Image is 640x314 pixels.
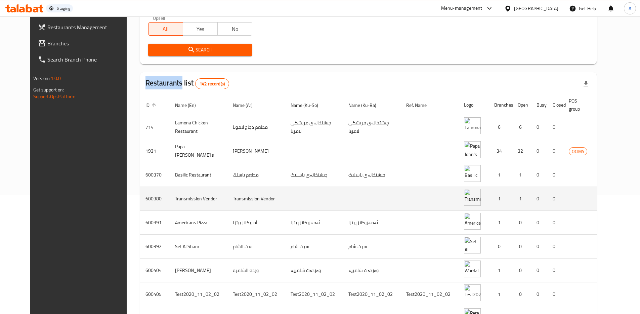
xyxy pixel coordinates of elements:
[170,235,227,259] td: Set Al Sham
[512,211,531,235] td: 0
[531,139,547,163] td: 0
[531,282,547,306] td: 0
[33,51,137,68] a: Search Branch Phone
[547,259,563,282] td: 0
[285,115,343,139] td: چێشتخانەی مریشکی لامۆنا
[183,22,218,36] button: Yes
[512,163,531,187] td: 1
[186,24,215,34] span: Yes
[196,81,229,87] span: 142 record(s)
[489,163,512,187] td: 1
[227,139,285,163] td: [PERSON_NAME]
[140,163,170,187] td: 600370
[489,235,512,259] td: 0
[233,101,261,109] span: Name (Ar)
[489,259,512,282] td: 1
[464,189,481,206] img: Transmission Vendor
[33,19,137,35] a: Restaurants Management
[464,117,481,134] img: Lamona Chicken Restaurant
[464,237,481,253] img: Set Al Sham
[547,95,563,115] th: Closed
[547,139,563,163] td: 0
[406,101,435,109] span: Ref. Name
[489,95,512,115] th: Branches
[33,85,64,94] span: Get support on:
[227,187,285,211] td: Transmission Vendor
[464,284,481,301] img: Test2020_11_02_02
[217,22,252,36] button: No
[531,115,547,139] td: 0
[140,115,170,139] td: 714
[547,115,563,139] td: 0
[514,5,558,12] div: [GEOGRAPHIC_DATA]
[227,282,285,306] td: Test2020_11_02_02
[547,235,563,259] td: 0
[441,4,482,12] div: Menu-management
[464,261,481,277] img: Wardat Shamia
[140,259,170,282] td: 600404
[33,92,76,101] a: Support.OpsPlatform
[489,115,512,139] td: 6
[343,259,401,282] td: وەردەت شامییە
[140,139,170,163] td: 1931
[512,115,531,139] td: 6
[140,211,170,235] td: 600391
[151,24,180,34] span: All
[512,259,531,282] td: 0
[512,282,531,306] td: 0
[489,282,512,306] td: 1
[227,259,285,282] td: وردة الشامية
[227,211,285,235] td: أمريكانز بيتزا
[47,39,131,47] span: Branches
[343,235,401,259] td: سیت شام
[170,259,227,282] td: [PERSON_NAME]
[285,163,343,187] td: چێشتخانەی باسلیک
[512,95,531,115] th: Open
[33,35,137,51] a: Branches
[547,187,563,211] td: 0
[170,163,227,187] td: Basilic Restaurant
[531,163,547,187] td: 0
[170,115,227,139] td: Lamona Chicken Restaurant
[145,101,158,109] span: ID
[47,55,131,64] span: Search Branch Phone
[140,282,170,306] td: 600405
[57,6,70,11] div: Staging
[170,139,227,163] td: Papa [PERSON_NAME]'s
[464,165,481,182] img: Basilic Restaurant
[489,139,512,163] td: 34
[547,163,563,187] td: 0
[512,139,531,163] td: 32
[343,282,401,306] td: Test2020_11_02_02
[531,211,547,235] td: 0
[195,78,229,89] div: Total records count
[153,15,165,20] label: Upsell
[291,101,327,109] span: Name (Ku-So)
[285,282,343,306] td: Test2020_11_02_02
[348,101,385,109] span: Name (Ku-Ba)
[569,148,587,155] span: OCIMS
[227,163,285,187] td: مطعم باسلك
[140,235,170,259] td: 600392
[175,101,205,109] span: Name (En)
[33,74,50,83] span: Version:
[227,115,285,139] td: مطعم دجاج لامونا
[170,282,227,306] td: Test2020_11_02_02
[47,23,131,31] span: Restaurants Management
[170,211,227,235] td: Americans Pizza
[531,235,547,259] td: 0
[343,211,401,235] td: ئەمەریکانز پیتزا
[629,5,631,12] span: A
[489,187,512,211] td: 1
[569,97,589,113] span: POS group
[512,235,531,259] td: 0
[285,235,343,259] td: سیت شام
[464,141,481,158] img: Papa John's
[489,211,512,235] td: 1
[343,163,401,187] td: چێشتخانەی باسلیک
[148,44,252,56] button: Search
[459,95,489,115] th: Logo
[154,46,247,54] span: Search
[531,95,547,115] th: Busy
[547,211,563,235] td: 0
